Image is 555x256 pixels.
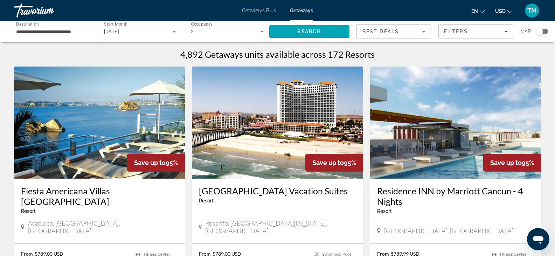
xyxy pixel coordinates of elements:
button: Change language [471,6,485,16]
span: 2 [191,29,194,34]
h1: 4,892 Getaways units available across 172 Resorts [180,49,375,60]
div: 95% [483,154,541,172]
span: Filters [444,29,468,34]
span: Resort [377,208,392,214]
span: USD [495,8,506,14]
span: Acapulco, [GEOGRAPHIC_DATA], [GEOGRAPHIC_DATA] [28,219,178,235]
iframe: Button to launch messaging window [527,228,549,250]
button: Search [269,25,350,38]
a: Travorium [14,1,84,20]
a: Fiesta Americana Villas [GEOGRAPHIC_DATA] [21,186,178,207]
span: Map [520,27,531,36]
div: 95% [127,154,185,172]
span: Search [297,29,321,34]
button: Filters [438,24,513,39]
span: [GEOGRAPHIC_DATA], [GEOGRAPHIC_DATA] [384,227,513,235]
a: Getaways [290,8,313,13]
a: [GEOGRAPHIC_DATA] Vacation Suites [199,186,356,196]
span: Save up to [134,159,166,166]
span: Occupancy [191,22,213,27]
img: Residence INN by Marriott Cancun - 4 Nights [370,67,541,179]
span: Save up to [312,159,344,166]
a: Residence INN by Marriott Cancun - 4 Nights [377,186,534,207]
span: [DATE] [104,29,119,34]
span: en [471,8,478,14]
span: Resort [21,208,36,214]
span: Save up to [490,159,522,166]
span: Best Deals [362,29,399,34]
button: User Menu [523,3,541,18]
span: Start Month [104,22,127,27]
mat-select: Sort by [362,27,425,36]
div: 95% [305,154,363,172]
img: Rosarito Beach Vacation Suites [192,67,363,179]
span: Resort [199,198,214,203]
span: Rosarito, [GEOGRAPHIC_DATA][US_STATE], [GEOGRAPHIC_DATA] [205,219,356,235]
a: Getaways Plus [242,8,276,13]
span: Destination [16,21,39,26]
span: TM [527,7,537,14]
img: Fiesta Americana Villas Acapulco [14,67,185,179]
button: Change currency [495,6,512,16]
input: Select destination [16,28,89,36]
